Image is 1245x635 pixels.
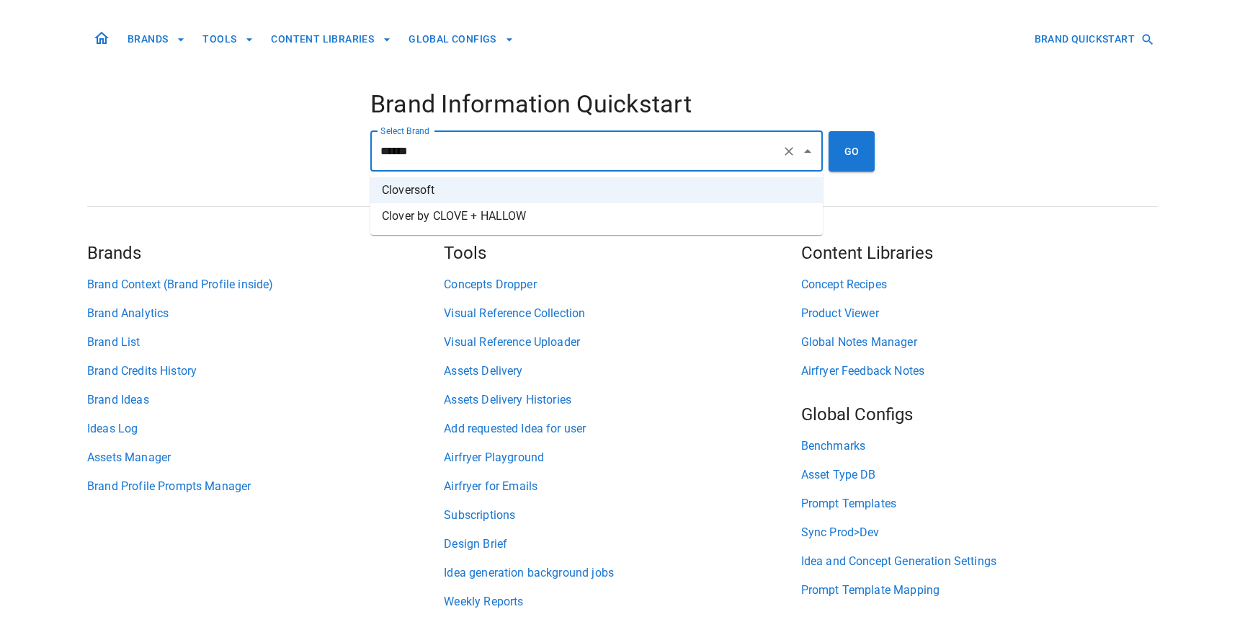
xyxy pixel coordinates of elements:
[444,507,800,524] a: Subscriptions
[1029,26,1158,53] button: BRAND QUICKSTART
[444,420,800,438] a: Add requested Idea for user
[779,141,799,161] button: Clear
[122,26,191,53] button: BRANDS
[801,241,1158,265] h5: Content Libraries
[265,26,397,53] button: CONTENT LIBRARIES
[370,177,823,203] li: Cloversoft
[87,420,444,438] a: Ideas Log
[801,363,1158,380] a: Airfryer Feedback Notes
[444,241,800,265] h5: Tools
[801,438,1158,455] a: Benchmarks
[444,363,800,380] a: Assets Delivery
[87,276,444,293] a: Brand Context (Brand Profile inside)
[444,564,800,582] a: Idea generation background jobs
[801,466,1158,484] a: Asset Type DB
[87,241,444,265] h5: Brands
[370,203,823,229] li: Clover by CLOVE + HALLOW
[87,478,444,495] a: Brand Profile Prompts Manager
[444,305,800,322] a: Visual Reference Collection
[801,403,1158,426] h5: Global Configs
[801,495,1158,512] a: Prompt Templates
[380,125,429,137] label: Select Brand
[801,524,1158,541] a: Sync Prod>Dev
[403,26,519,53] button: GLOBAL CONFIGS
[444,449,800,466] a: Airfryer Playground
[370,89,875,120] h4: Brand Information Quickstart
[444,391,800,409] a: Assets Delivery Histories
[444,536,800,553] a: Design Brief
[87,334,444,351] a: Brand List
[444,478,800,495] a: Airfryer for Emails
[87,363,444,380] a: Brand Credits History
[444,276,800,293] a: Concepts Dropper
[444,593,800,610] a: Weekly Reports
[444,334,800,351] a: Visual Reference Uploader
[829,131,875,172] button: GO
[801,582,1158,599] a: Prompt Template Mapping
[87,449,444,466] a: Assets Manager
[801,276,1158,293] a: Concept Recipes
[197,26,259,53] button: TOOLS
[87,391,444,409] a: Brand Ideas
[798,141,818,161] button: Close
[801,334,1158,351] a: Global Notes Manager
[87,305,444,322] a: Brand Analytics
[801,305,1158,322] a: Product Viewer
[801,553,1158,570] a: Idea and Concept Generation Settings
